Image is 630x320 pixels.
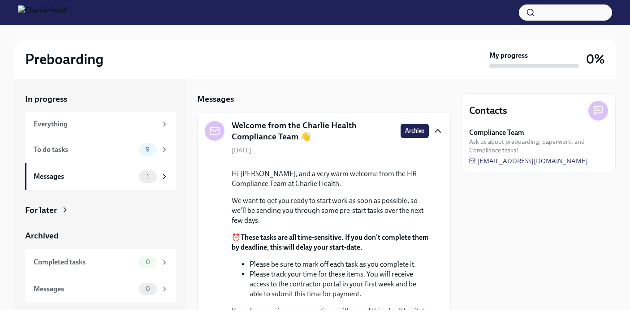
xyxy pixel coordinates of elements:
span: 9 [140,146,155,153]
p: ⏰ [232,233,429,252]
strong: Compliance Team [469,128,524,138]
a: Messages1 [25,163,176,190]
h4: Contacts [469,104,507,117]
a: [EMAIL_ADDRESS][DOMAIN_NAME] [469,156,588,165]
span: 0 [140,285,155,292]
p: Hi [PERSON_NAME], and a very warm welcome from the HR Compliance Team at Charlie Health. [232,169,429,189]
h2: Preboarding [25,50,104,68]
a: In progress [25,93,176,105]
a: Messages0 [25,276,176,303]
strong: My progress [489,51,528,61]
span: Ask us about preboarding, paperwork, and Compliance tasks! [469,138,608,155]
p: We want to get you ready to start work as soon as possible, so we'll be sending you through some ... [232,196,429,225]
strong: These tasks are all time-sensitive. If you don't complete them by deadline, this will delay your ... [232,233,429,251]
span: 1 [141,173,155,180]
div: To do tasks [34,145,135,155]
span: Archive [405,126,424,135]
div: Everything [34,119,157,129]
button: Archive [401,124,429,138]
h5: Welcome from the Charlie Health Compliance Team 👋 [232,120,393,143]
li: Please track your time for these items. You will receive access to the contractor portal in your ... [250,269,429,299]
span: 0 [140,259,155,265]
a: Completed tasks0 [25,249,176,276]
a: Everything [25,112,176,136]
a: Archived [25,230,176,242]
h3: 0% [586,51,605,67]
div: For later [25,204,57,216]
h5: Messages [197,93,234,105]
div: Completed tasks [34,257,135,267]
span: [DATE] [232,146,251,155]
img: CharlieHealth [18,5,68,20]
li: Please be sure to mark off each task as you complete it. [250,259,429,269]
a: To do tasks9 [25,136,176,163]
div: Messages [34,172,135,182]
a: For later [25,204,176,216]
div: Messages [34,284,135,294]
